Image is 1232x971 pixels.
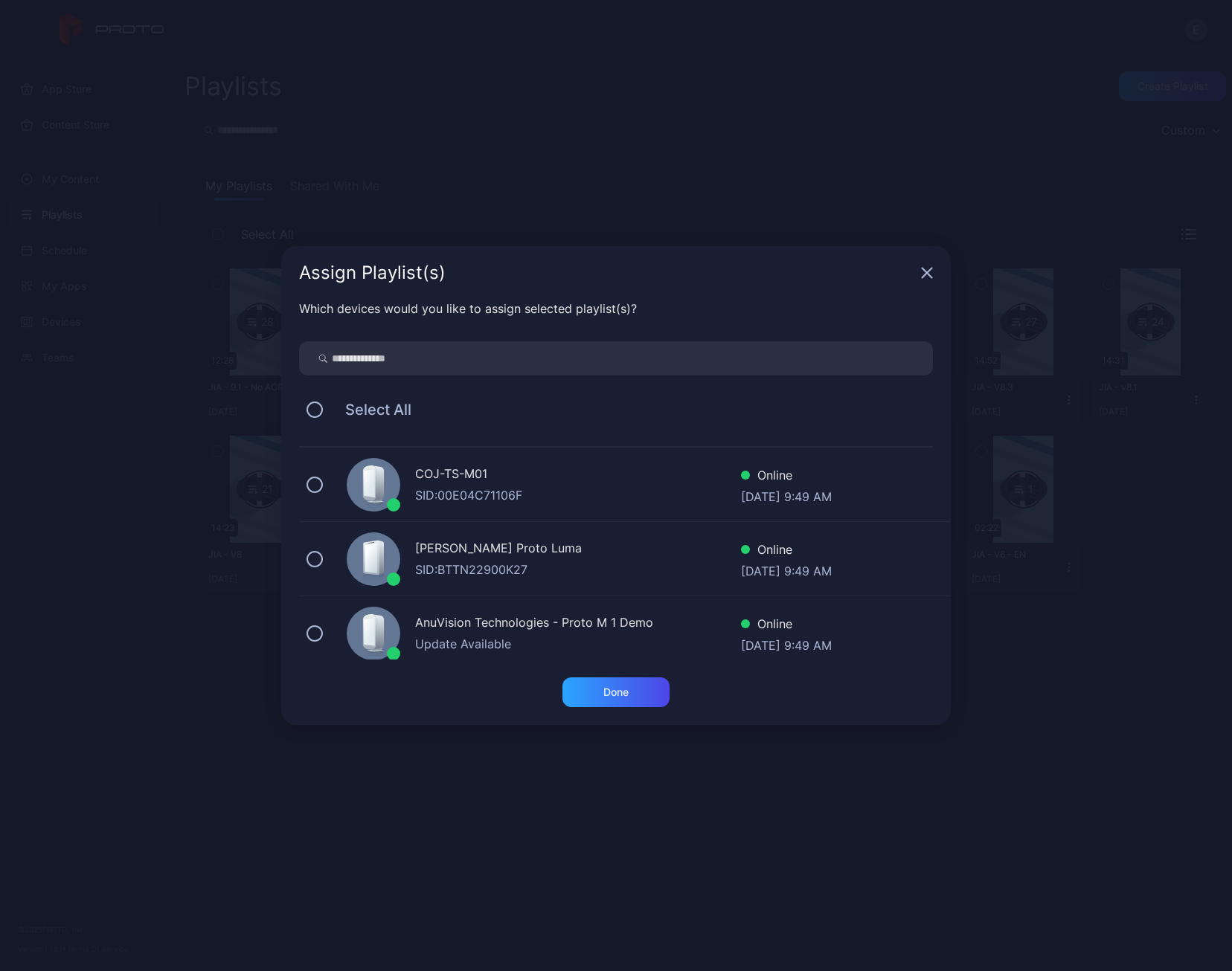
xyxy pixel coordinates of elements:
div: SID: BTTN22900K27 [415,561,741,578]
span: Select All [330,401,411,419]
div: COJ-TS-M01 [415,465,741,486]
div: [DATE] 9:49 AM [741,636,832,651]
div: Online [741,541,832,562]
div: SID: 00E04C71106F [415,486,741,504]
button: Done [562,677,670,707]
div: Assign Playlist(s) [299,264,915,282]
div: [DATE] 9:49 AM [741,562,832,577]
div: [DATE] 9:49 AM [741,488,832,503]
div: Done [603,686,629,698]
div: AnuVision Technologies - Proto M 1 Demo [415,613,741,635]
div: Update Available [415,635,741,653]
div: [PERSON_NAME] Proto Luma [415,539,741,561]
div: Online [741,466,832,488]
div: Which devices would you like to assign selected playlist(s)? [299,300,933,317]
div: Online [741,615,832,636]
